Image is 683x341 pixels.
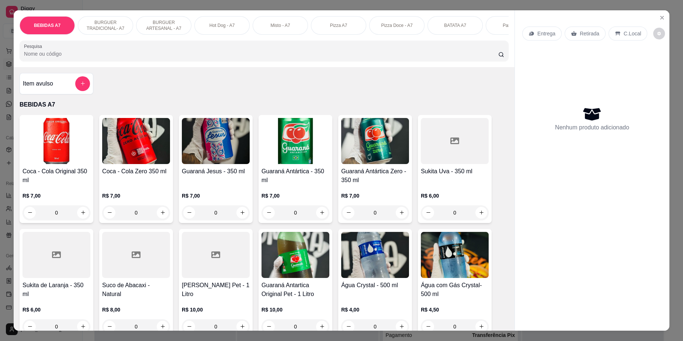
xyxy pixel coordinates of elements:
[24,207,36,219] button: decrease-product-quantity
[157,207,169,219] button: increase-product-quantity
[316,321,328,333] button: increase-product-quantity
[261,281,329,299] h4: Guaraná Antartica Original Pet - 1 Litro
[475,207,487,219] button: increase-product-quantity
[102,281,170,299] h4: Suco de Abacaxi - Natural
[270,22,290,28] p: Misto - A7
[34,22,60,28] p: BEBIDAS A7
[24,50,498,58] input: Pesquisa
[20,100,509,109] p: BEBIDAS A7
[182,118,250,164] img: product-image
[263,207,275,219] button: decrease-product-quantity
[75,76,90,91] button: add-separate-item
[22,118,90,164] img: product-image
[22,192,90,199] p: R$ 7,00
[22,167,90,185] h4: Coca - Cola Original 350 ml
[261,232,329,278] img: product-image
[421,232,489,278] img: product-image
[182,306,250,313] p: R$ 10,00
[503,22,524,28] p: Pastel - A7
[341,118,409,164] img: product-image
[580,30,599,37] p: Retirada
[236,207,248,219] button: increase-product-quantity
[24,321,36,333] button: decrease-product-quantity
[23,79,53,88] h4: Item avulso
[77,207,89,219] button: increase-product-quantity
[624,30,641,37] p: C.Local
[475,321,487,333] button: increase-product-quantity
[104,207,115,219] button: decrease-product-quantity
[421,192,489,199] p: R$ 6,00
[261,192,329,199] p: R$ 7,00
[555,123,629,132] p: Nenhum produto adicionado
[77,321,89,333] button: increase-product-quantity
[653,28,665,39] button: decrease-product-quantity
[261,167,329,185] h4: Guaraná Antártica - 350 ml
[421,306,489,313] p: R$ 4,50
[209,22,235,28] p: Hot Dog - A7
[84,20,127,31] p: BURGUER TRADICIONAL- A7
[341,306,409,313] p: R$ 4,00
[343,207,354,219] button: decrease-product-quantity
[330,22,347,28] p: Pizza A7
[343,321,354,333] button: decrease-product-quantity
[183,321,195,333] button: decrease-product-quantity
[341,167,409,185] h4: Guaraná Antártica Zero - 350 ml
[157,321,169,333] button: increase-product-quantity
[182,167,250,176] h4: Guaraná Jesus - 350 ml
[422,207,434,219] button: decrease-product-quantity
[341,281,409,290] h4: Água Crystal - 500 ml
[444,22,466,28] p: BATATA A7
[102,167,170,176] h4: Coca - Cola Zero 350 ml
[24,43,45,49] label: Pesquisa
[102,306,170,313] p: R$ 8,00
[261,118,329,164] img: product-image
[102,118,170,164] img: product-image
[341,232,409,278] img: product-image
[263,321,275,333] button: decrease-product-quantity
[396,207,408,219] button: increase-product-quantity
[341,192,409,199] p: R$ 7,00
[182,281,250,299] h4: [PERSON_NAME] Pet - 1 Litro
[316,207,328,219] button: increase-product-quantity
[396,321,408,333] button: increase-product-quantity
[22,281,90,299] h4: Sukita de Laranja - 350 ml
[656,12,668,24] button: Close
[142,20,185,31] p: BURGUER ARTESANAL - A7
[421,281,489,299] h4: Água com Gás Crystal- 500 ml
[261,306,329,313] p: R$ 10,00
[104,321,115,333] button: decrease-product-quantity
[102,192,170,199] p: R$ 7,00
[236,321,248,333] button: increase-product-quantity
[182,192,250,199] p: R$ 7,00
[421,167,489,176] h4: Sukita Uva - 350 ml
[537,30,555,37] p: Entrega
[422,321,434,333] button: decrease-product-quantity
[22,306,90,313] p: R$ 6,00
[183,207,195,219] button: decrease-product-quantity
[381,22,412,28] p: Pizza Doce - A7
